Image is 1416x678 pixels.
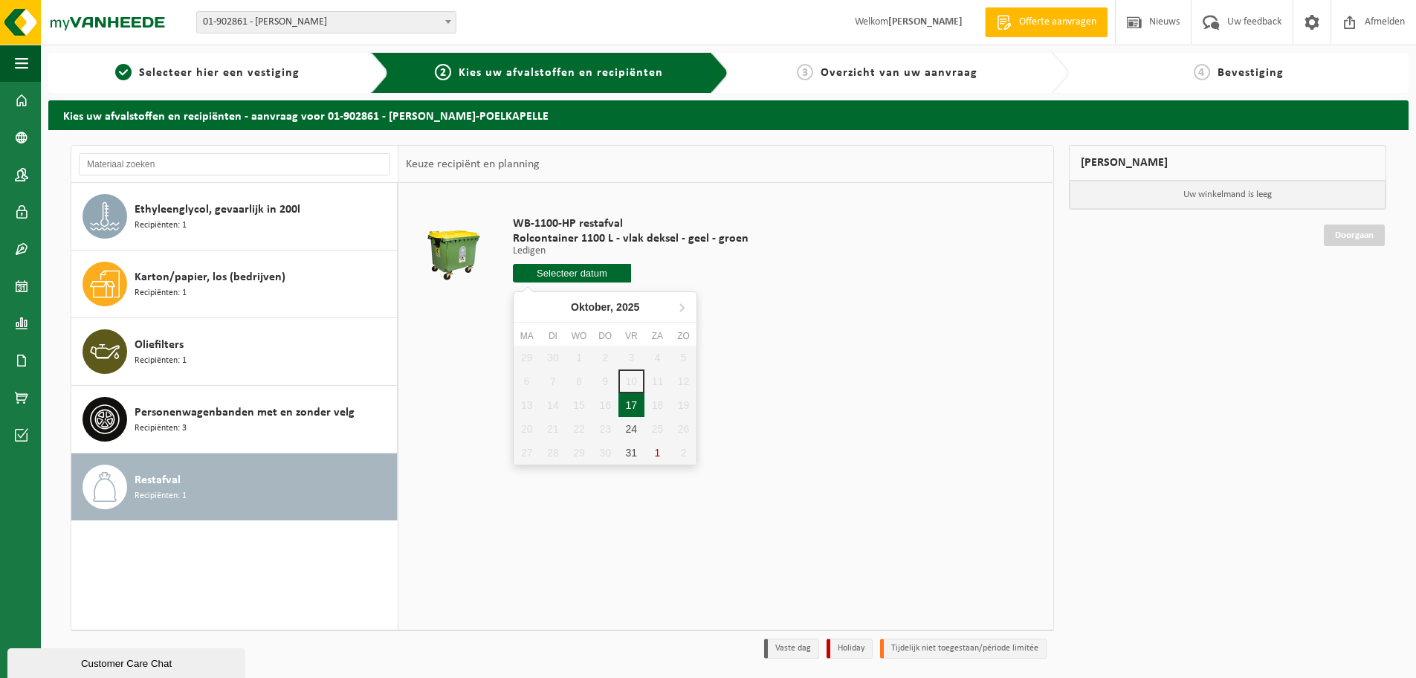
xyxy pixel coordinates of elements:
[985,7,1108,37] a: Offerte aanvragen
[764,639,819,659] li: Vaste dag
[513,216,749,231] span: WB-1100-HP restafval
[459,67,663,79] span: Kies uw afvalstoffen en recipiënten
[79,153,390,175] input: Materiaal zoeken
[398,146,547,183] div: Keuze recipiënt en planning
[56,64,359,82] a: 1Selecteer hier een vestiging
[115,64,132,80] span: 1
[592,329,618,343] div: do
[71,183,398,251] button: Ethyleenglycol, gevaarlijk in 200l Recipiënten: 1
[513,246,749,256] p: Ledigen
[135,489,187,503] span: Recipiënten: 1
[1015,15,1100,30] span: Offerte aanvragen
[618,329,644,343] div: vr
[135,268,285,286] span: Karton/papier, los (bedrijven)
[1069,145,1387,181] div: [PERSON_NAME]
[71,318,398,386] button: Oliefilters Recipiënten: 1
[135,471,181,489] span: Restafval
[1218,67,1284,79] span: Bevestiging
[618,417,644,441] div: 24
[670,329,696,343] div: zo
[797,64,813,80] span: 3
[514,329,540,343] div: ma
[616,302,639,312] i: 2025
[1324,225,1385,246] a: Doorgaan
[135,286,187,300] span: Recipiënten: 1
[135,422,187,436] span: Recipiënten: 3
[435,64,451,80] span: 2
[196,11,456,33] span: 01-902861 - VANSLAMBROUCK EDWIN - LANGEMARK-POELKAPELLE
[139,67,300,79] span: Selecteer hier een vestiging
[1194,64,1210,80] span: 4
[135,201,300,219] span: Ethyleenglycol, gevaarlijk in 200l
[1070,181,1386,209] p: Uw winkelmand is leeg
[135,404,355,422] span: Personenwagenbanden met en zonder velg
[513,231,749,246] span: Rolcontainer 1100 L - vlak deksel - geel - groen
[880,639,1047,659] li: Tijdelijk niet toegestaan/période limitée
[821,67,977,79] span: Overzicht van uw aanvraag
[135,354,187,368] span: Recipiënten: 1
[566,329,592,343] div: wo
[888,16,963,28] strong: [PERSON_NAME]
[618,441,644,465] div: 31
[540,329,566,343] div: di
[71,386,398,453] button: Personenwagenbanden met en zonder velg Recipiënten: 3
[71,251,398,318] button: Karton/papier, los (bedrijven) Recipiënten: 1
[644,329,670,343] div: za
[48,100,1409,129] h2: Kies uw afvalstoffen en recipiënten - aanvraag voor 01-902861 - [PERSON_NAME]-POELKAPELLE
[7,645,248,678] iframe: chat widget
[513,264,631,282] input: Selecteer datum
[135,336,184,354] span: Oliefilters
[71,453,398,520] button: Restafval Recipiënten: 1
[565,295,645,319] div: Oktober,
[618,393,644,417] div: 17
[135,219,187,233] span: Recipiënten: 1
[827,639,873,659] li: Holiday
[197,12,456,33] span: 01-902861 - VANSLAMBROUCK EDWIN - LANGEMARK-POELKAPELLE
